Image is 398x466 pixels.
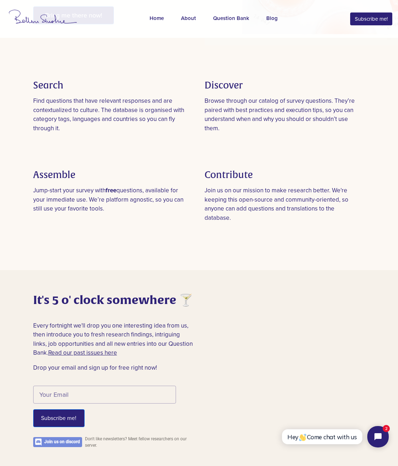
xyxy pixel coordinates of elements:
[33,321,194,358] p: Every fortnight we'll drop you one interesting idea from us, then introduce you to fresh research...
[44,439,80,444] span: Join us on discord
[205,96,362,133] p: Browse through our catalog of survey questions. They’re paired with best practices and execution ...
[33,293,194,318] h2: It's 5 o' clock somewhere 🍸
[33,409,85,427] button: Subscribe me!
[106,187,116,194] strong: free
[205,169,362,180] h2: Contribute
[150,14,164,24] div: Home
[272,420,395,454] iframe: Tidio Chat
[258,6,286,32] a: Blog
[213,14,249,24] div: Question Bank
[205,186,362,222] p: Join us on our mission to make research better. We're keeping this open-source and community-orie...
[172,6,205,32] a: About
[33,80,191,91] h2: Search
[205,80,362,91] h2: Discover
[33,386,176,404] input: Your Email
[33,169,191,180] h2: Assemble
[33,363,194,373] p: Drop your email and sign up for free right now!
[85,436,192,449] span: Don't like newsletters? Meet fellow researchers on our server.
[181,14,196,24] div: About
[48,349,117,356] a: Read our past issues here
[205,6,258,32] a: Question Bank
[266,14,278,24] div: Blog
[33,96,191,133] p: Find questions that have relevant responses and are contextualized to culture. The database is or...
[34,438,43,446] img: Discord Logo
[33,437,82,447] a: Discord LogoJoin us on discord
[33,186,191,213] p: Jump-start your survey with questions, available for your immediate use. We’re platform agnostic,...
[141,6,172,32] a: Home
[350,12,392,26] button: Subscribe me!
